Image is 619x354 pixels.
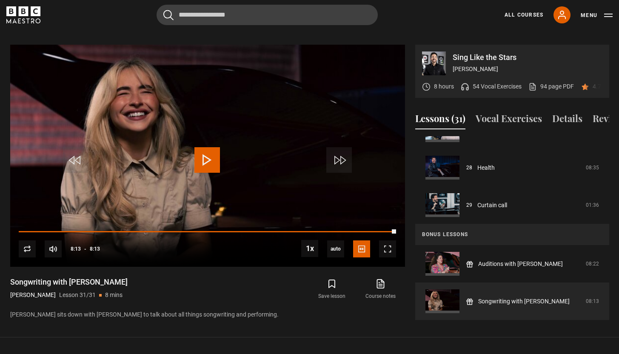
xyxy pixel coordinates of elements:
[453,54,602,61] p: Sing Like the Stars
[453,65,602,74] p: [PERSON_NAME]
[327,240,344,257] div: Current quality: 720p
[19,231,396,233] div: Progress Bar
[71,241,81,257] span: 8:13
[434,82,454,91] p: 8 hours
[478,297,570,306] a: Songwriting with [PERSON_NAME]
[301,240,318,257] button: Playback Rate
[84,246,86,252] span: -
[473,82,522,91] p: 54 Vocal Exercises
[379,240,396,257] button: Fullscreen
[59,291,96,300] p: Lesson 31/31
[478,260,563,268] a: Auditions with [PERSON_NAME]
[90,241,100,257] span: 8:13
[477,201,507,210] a: Curtain call
[477,163,495,172] a: Health
[356,277,405,302] a: Course notes
[10,310,405,319] p: [PERSON_NAME] sits down with [PERSON_NAME] to talk about all things songwriting and performing.
[45,240,62,257] button: Mute
[353,240,370,257] button: Captions
[327,240,344,257] span: auto
[528,82,574,91] a: 94 page PDF
[581,11,613,20] button: Toggle navigation
[105,291,123,300] p: 8 mins
[157,5,378,25] input: Search
[10,277,128,287] h1: Songwriting with [PERSON_NAME]
[308,277,356,302] button: Save lesson
[552,111,582,129] button: Details
[163,10,174,20] button: Submit the search query
[422,231,602,238] p: Bonus lessons
[10,291,56,300] p: [PERSON_NAME]
[19,240,36,257] button: Replay
[10,45,405,267] video-js: Video Player
[415,111,465,129] button: Lessons (31)
[505,11,543,19] a: All Courses
[476,111,542,129] button: Vocal Exercises
[6,6,40,23] svg: BBC Maestro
